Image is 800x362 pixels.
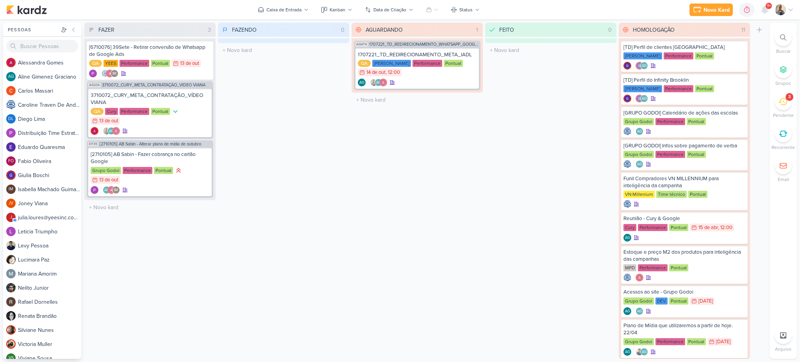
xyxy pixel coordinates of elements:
div: Criador(a): Caroline Traven De Andrade [623,127,631,135]
div: Aline Gimenez Graciano [636,127,643,135]
div: Grupo Godoi [623,297,654,305]
div: Performance [655,118,685,125]
img: Alessandra Gomes [91,127,98,135]
div: [GRUPO GODOI] Calendário de ações das escolas [623,109,745,116]
div: Colaboradores: Caroline Traven De Andrade, Alessandra Gomes, Isabella Machado Guimarães [99,70,118,77]
img: Lucimara Paz [6,255,16,264]
div: 3 [205,26,214,34]
div: Criador(a): Distribuição Time Estratégico [91,186,98,194]
div: Aline Gimenez Graciano [636,160,643,168]
div: Colaboradores: Aline Gimenez Graciano [634,127,643,135]
div: Criador(a): Giulia Boschi [623,95,631,102]
div: Colaboradores: Giulia Boschi, Aline Gimenez Graciano [634,95,648,102]
span: 1707221_TD_REDIRECIONAMENTO_WHATSAPP_GOOGLE_E_META [369,42,479,47]
div: , 12:00 [718,225,732,230]
div: Prioridade Baixa [171,108,179,115]
div: Aline Gimenez Graciano [623,234,631,242]
div: S i l v i a n e N u n e s [18,326,81,334]
li: Ctrl + F [770,29,797,55]
div: Colaboradores: Levy Pessoa, Aline Gimenez Graciano [634,348,648,356]
img: Giulia Boschi [6,170,16,180]
div: Criador(a): Aline Gimenez Graciano [623,307,631,315]
img: Rafael Dornelles [6,297,16,306]
img: Caroline Traven De Andrade [623,274,631,281]
img: Alessandra Gomes [636,274,643,281]
div: Aline Gimenez Graciano [623,348,631,356]
div: 14 de out [366,70,386,75]
div: Performance [664,52,693,59]
input: + Novo kard [220,45,348,56]
div: Criador(a): Caroline Traven De Andrade [623,274,631,281]
p: Grupos [775,80,791,87]
div: Colaboradores: Alessandra Gomes [634,274,643,281]
div: R a f a e l D o r n e l l e s [18,298,81,306]
div: Grupo Godoi [91,167,121,174]
img: Giulia Boschi [623,62,631,70]
p: VS [9,356,14,360]
div: Criador(a): Distribuição Time Estratégico [89,70,97,77]
img: Leticia Triumpho [6,227,16,236]
div: Aline Gimenez Graciano [623,307,631,315]
img: Eduardo Quaresma [6,142,16,152]
div: Aline Gimenez Graciano [103,186,111,194]
button: Novo Kard [689,4,733,16]
div: [PERSON_NAME] [623,52,662,59]
div: [TD] Perfil de clientes Alto da Lapa [623,44,745,51]
div: R e n a t a B r a n d ã o [18,312,81,320]
p: AG [625,350,630,354]
div: Pessoas [6,26,59,33]
div: Pontual [687,118,706,125]
div: [TD] Perfil do Infinity Brooklin [623,77,745,84]
p: AG [642,97,647,101]
p: Buscar [776,48,791,55]
p: AG [625,236,630,240]
span: AG474 [355,42,368,47]
div: QA [358,60,371,67]
div: N e l i t o J u n i o r [18,284,81,292]
img: Alessandra Gomes [379,79,387,86]
div: [GRUPO GODOI] Infos sobre pagamento de verba [623,142,745,149]
div: [PERSON_NAME] [623,85,662,92]
span: DT35 [88,142,98,146]
div: Colaboradores: Aline Gimenez Graciano [634,160,643,168]
p: AG [642,350,647,354]
div: Cury [623,224,636,231]
div: Criador(a): Aline Gimenez Graciano [623,234,631,242]
img: kardz.app [6,5,47,14]
div: Isabella Machado Guimarães [112,186,120,194]
img: Silviane Nunes [6,325,16,335]
p: IM [9,187,13,192]
img: Giulia Boschi [623,95,631,102]
div: Aline Gimenez Graciano [107,127,115,135]
div: 11 [738,26,748,34]
p: AG [637,163,642,167]
div: Performance [123,167,152,174]
div: 0 [605,26,615,34]
div: Pontual [154,167,173,174]
div: Performance [655,151,685,158]
img: Distribuição Time Estratégico [6,128,16,138]
div: [6710076] 39Sete - Retirar conversão de Whatsapp de Google Ads [89,44,211,58]
div: 15 de abr [698,225,718,230]
img: Caroline Traven De Andrade [6,100,16,109]
div: 13 de out [99,118,118,124]
img: Iara Santos [775,4,786,15]
div: VN Millenium [623,191,655,198]
div: 3710072_CURY_META_CONTRATAÇÃO_VÍDEO VIANA [91,92,209,106]
div: Colaboradores: Iara Santos, Aline Gimenez Graciano, Alessandra Gomes [101,127,120,135]
div: Colaboradores: Aline Gimenez Graciano, Alessandra Gomes, Isabella Machado Guimarães [101,186,120,194]
div: E d u a r d o Q u a r e s m a [18,143,81,151]
img: Distribuição Time Estratégico [91,186,98,194]
div: [DATE] [716,339,730,344]
div: Pontual [687,338,706,345]
div: Criador(a): Caroline Traven De Andrade [623,200,631,208]
div: A l i n e G i m e n e z G r a c i a n o [18,73,81,81]
img: Caroline Traven De Andrade [623,200,631,208]
img: Levy Pessoa [636,348,643,356]
img: Mariana Amorim [6,269,16,278]
div: Aline Gimenez Graciano [640,95,648,102]
div: DEV [655,297,668,305]
div: A l e s s a n d r a G o m e s [18,59,81,67]
div: Plano de Mídia que utilizaremos a partir de hoje. 22/04 [623,322,745,336]
img: Alessandra Gomes [107,186,115,194]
